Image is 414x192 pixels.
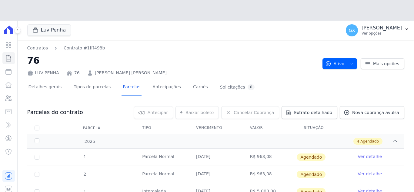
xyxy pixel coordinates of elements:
span: 4 [357,139,359,144]
td: [DATE] [189,166,243,183]
a: Contrato #1fff498b [64,45,105,51]
span: Nova cobrança avulsa [352,109,399,116]
td: R$ 963,08 [243,149,297,166]
a: Solicitações0 [219,79,256,96]
input: default [35,172,39,177]
p: [PERSON_NAME] [362,25,402,31]
a: 76 [74,70,80,76]
a: [PERSON_NAME] [PERSON_NAME] [95,70,167,76]
a: Mais opções [361,58,404,69]
nav: Breadcrumb [27,45,318,51]
a: Contratos [27,45,48,51]
button: GX [PERSON_NAME] Ver opções [341,22,414,39]
span: Extrato detalhado [294,109,332,116]
div: Solicitações [220,84,255,90]
a: Nova cobrança avulsa [340,106,404,119]
nav: Breadcrumb [27,45,105,51]
input: default [35,155,39,160]
th: Valor [243,122,297,134]
span: Agendado [297,153,326,161]
a: Ver detalhe [358,171,382,177]
a: Parcelas [122,79,142,96]
th: Vencimento [189,122,243,134]
td: R$ 963,08 [243,166,297,183]
td: [DATE] [189,149,243,166]
span: Mais opções [373,61,399,67]
a: Antecipações [151,79,182,96]
a: Tipos de parcelas [72,79,112,96]
span: Agendado [360,139,379,144]
a: Ver detalhe [358,153,382,160]
button: Luv Penha [27,24,71,36]
td: Parcela Normal [135,149,189,166]
th: Tipo [135,122,189,134]
h2: 76 [27,54,318,67]
span: Ativo [325,58,345,69]
h3: Parcelas do contrato [27,109,83,116]
iframe: Intercom live chat [6,171,21,186]
a: Detalhes gerais [27,79,63,96]
a: Extrato detalhado [282,106,337,119]
span: Agendado [297,171,326,178]
th: Situação [296,122,350,134]
div: 0 [248,84,255,90]
div: LUV PENHA [27,70,59,76]
span: GX [349,28,355,32]
td: Parcela Normal [135,166,189,183]
span: 1 [83,154,86,159]
p: Ver opções [362,31,402,36]
span: 2 [83,172,86,177]
div: Parcela [76,122,108,134]
button: Ativo [322,58,357,69]
a: Carnês [192,79,209,96]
